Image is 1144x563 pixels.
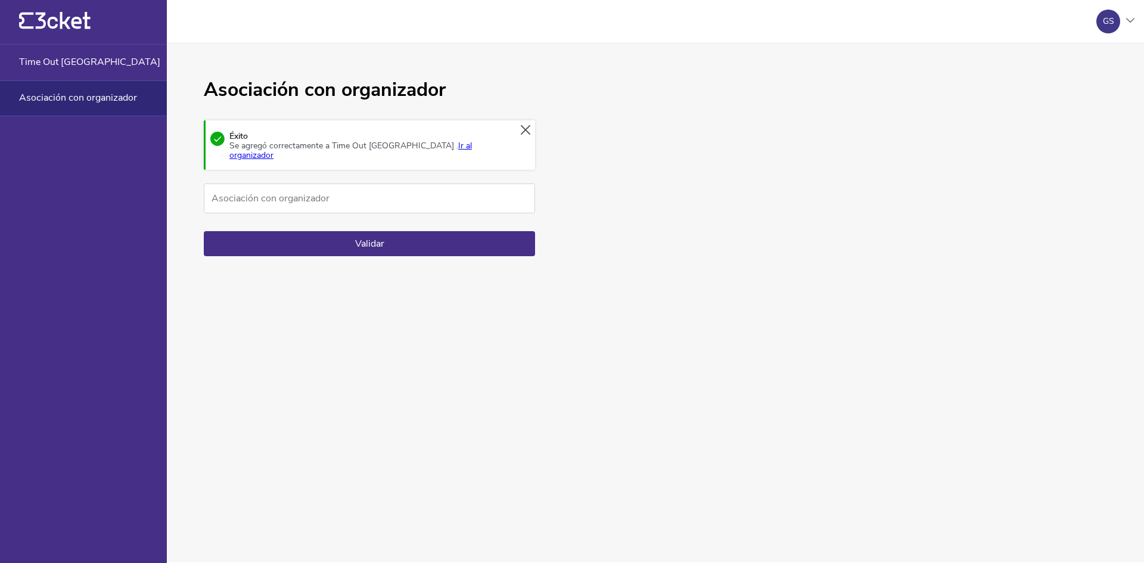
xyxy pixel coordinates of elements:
div: Se agregó correctamente a Time Out [GEOGRAPHIC_DATA] . [229,141,512,160]
h1: Asociación con organizador [204,79,535,101]
div: Éxito [225,132,512,160]
input: Asociación con organizador [204,183,535,213]
span: Time Out [GEOGRAPHIC_DATA] [19,57,160,67]
g: {' '} [19,13,33,29]
div: GS [1103,17,1114,26]
span: Asociación con organizador [19,92,137,103]
a: Ir al organizador [229,140,472,161]
a: {' '} [19,24,91,32]
button: Validar [204,231,535,256]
